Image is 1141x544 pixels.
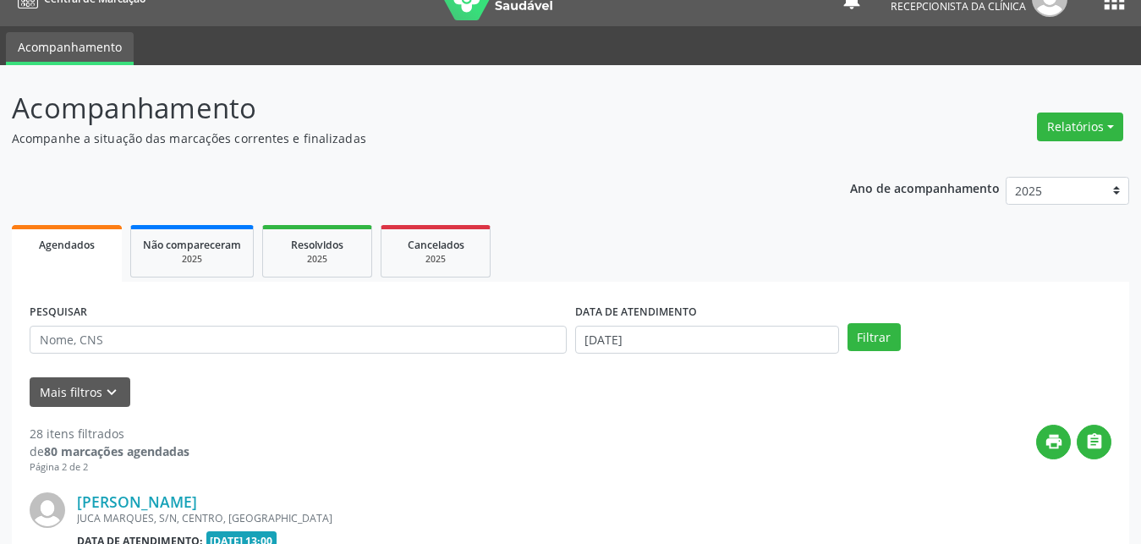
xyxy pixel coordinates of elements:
[850,177,1000,198] p: Ano de acompanhamento
[143,238,241,252] span: Não compareceram
[575,326,839,354] input: Selecione um intervalo
[1045,432,1063,451] i: print
[77,492,197,511] a: [PERSON_NAME]
[30,442,189,460] div: de
[1036,425,1071,459] button: print
[1037,113,1123,141] button: Relatórios
[1077,425,1111,459] button: 
[393,253,478,266] div: 2025
[44,443,189,459] strong: 80 marcações agendadas
[291,238,343,252] span: Resolvidos
[848,323,901,352] button: Filtrar
[6,32,134,65] a: Acompanhamento
[408,238,464,252] span: Cancelados
[575,299,697,326] label: DATA DE ATENDIMENTO
[12,87,794,129] p: Acompanhamento
[77,511,858,525] div: JUCA MARQUES, S/N, CENTRO, [GEOGRAPHIC_DATA]
[30,425,189,442] div: 28 itens filtrados
[143,253,241,266] div: 2025
[275,253,359,266] div: 2025
[30,460,189,475] div: Página 2 de 2
[1085,432,1104,451] i: 
[30,299,87,326] label: PESQUISAR
[30,377,130,407] button: Mais filtroskeyboard_arrow_down
[39,238,95,252] span: Agendados
[12,129,794,147] p: Acompanhe a situação das marcações correntes e finalizadas
[102,383,121,402] i: keyboard_arrow_down
[30,326,567,354] input: Nome, CNS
